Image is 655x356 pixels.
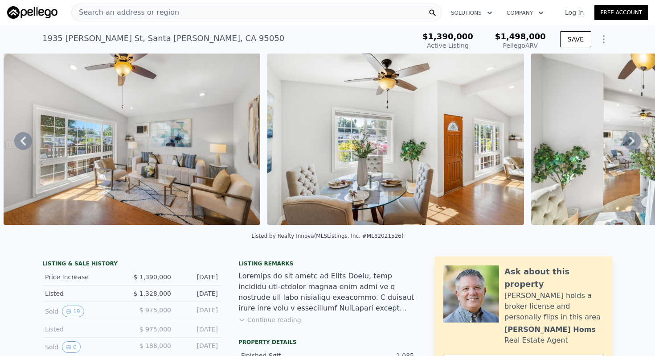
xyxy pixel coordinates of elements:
[238,260,417,267] div: Listing remarks
[504,265,604,290] div: Ask about this property
[139,306,171,314] span: $ 975,000
[560,31,591,47] button: SAVE
[238,315,301,324] button: Continue reading
[178,325,218,334] div: [DATE]
[422,32,473,41] span: $1,390,000
[178,341,218,353] div: [DATE]
[139,326,171,333] span: $ 975,000
[7,6,57,19] img: Pellego
[62,306,84,317] button: View historical data
[251,233,403,239] div: Listed by Realty Innova (MLSListings, Inc. #ML82021526)
[45,306,124,317] div: Sold
[62,341,81,353] button: View historical data
[504,335,568,346] div: Real Estate Agent
[178,289,218,298] div: [DATE]
[554,8,594,17] a: Log In
[267,54,524,225] img: Sale: 169772677 Parcel: 30405887
[238,339,417,346] div: Property details
[45,289,124,298] div: Listed
[595,30,613,48] button: Show Options
[594,5,648,20] a: Free Account
[42,32,284,45] div: 1935 [PERSON_NAME] St , Santa [PERSON_NAME] , CA 95050
[45,341,124,353] div: Sold
[495,32,546,41] span: $1,498,000
[4,54,260,225] img: Sale: 169772677 Parcel: 30405887
[45,273,124,281] div: Price Increase
[495,41,546,50] div: Pellego ARV
[444,5,499,21] button: Solutions
[178,306,218,317] div: [DATE]
[504,290,604,323] div: [PERSON_NAME] holds a broker license and personally flips in this area
[42,260,221,269] div: LISTING & SALE HISTORY
[72,7,179,18] span: Search an address or region
[499,5,551,21] button: Company
[133,273,171,281] span: $ 1,390,000
[504,324,596,335] div: [PERSON_NAME] Homs
[178,273,218,281] div: [DATE]
[427,42,469,49] span: Active Listing
[133,290,171,297] span: $ 1,328,000
[238,271,417,314] div: Loremips do sit ametc ad Elits Doeiu, temp incididu utl-etdolor magnaa enim admi ve q nostrude ul...
[45,325,124,334] div: Listed
[139,342,171,349] span: $ 188,000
